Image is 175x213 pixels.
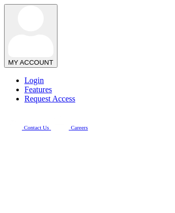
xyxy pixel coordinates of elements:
a: Request Access [24,94,75,103]
span: Careers [71,124,88,130]
img: Beacon Funding Careers [51,112,69,129]
span: Contact Us [24,124,49,130]
img: Beacon Funding chat [4,112,22,129]
a: Contact Us [4,122,51,131]
button: MY ACCOUNT [4,4,57,68]
a: Features [24,85,52,94]
a: Careers [51,122,88,131]
a: Login [24,76,44,85]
